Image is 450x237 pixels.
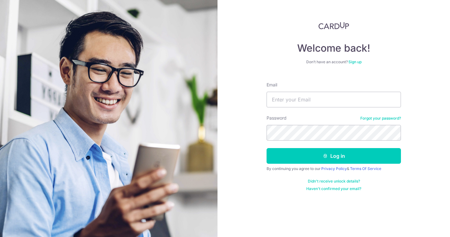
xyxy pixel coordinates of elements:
[267,42,401,54] h4: Welcome back!
[267,82,277,88] label: Email
[267,148,401,164] button: Log in
[267,92,401,107] input: Enter your Email
[306,186,361,191] a: Haven't confirmed your email?
[360,116,401,121] a: Forgot your password?
[308,179,360,184] a: Didn't receive unlock details?
[348,59,362,64] a: Sign up
[267,59,401,64] div: Don’t have an account?
[267,115,287,121] label: Password
[267,166,401,171] div: By continuing you agree to our &
[350,166,381,171] a: Terms Of Service
[318,22,349,29] img: CardUp Logo
[321,166,347,171] a: Privacy Policy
